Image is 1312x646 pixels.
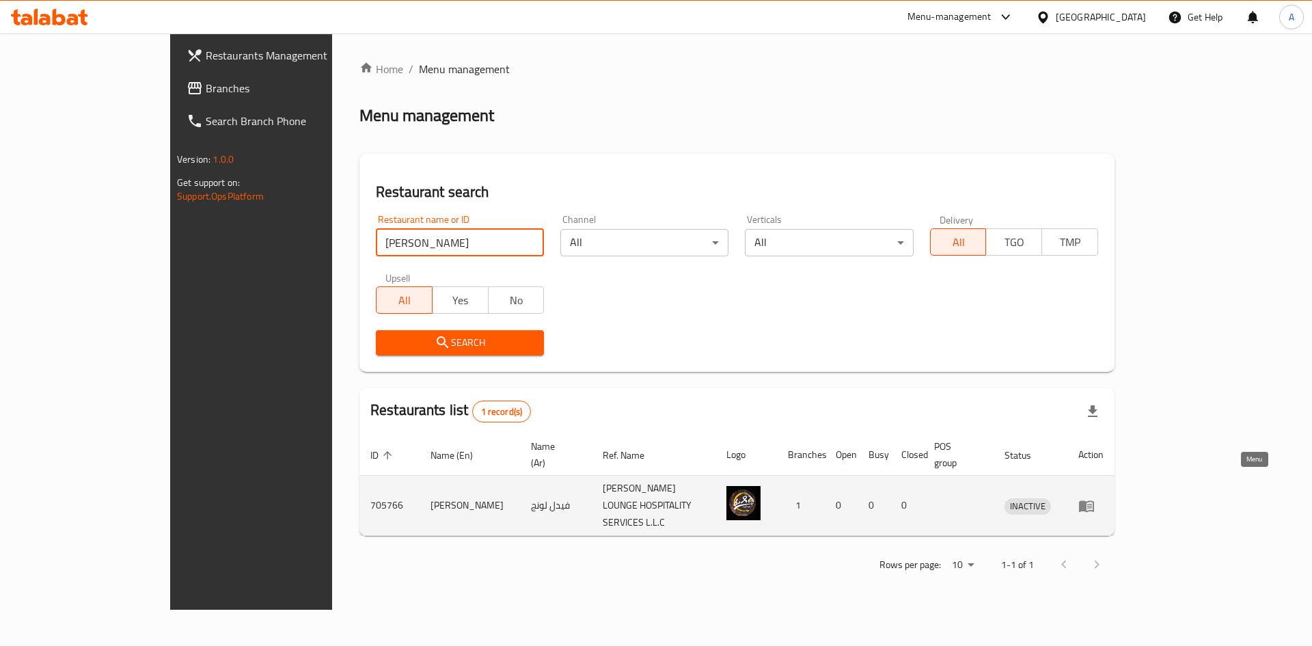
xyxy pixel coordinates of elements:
[777,434,825,476] th: Branches
[359,476,420,536] td: 705766
[494,291,539,310] span: No
[858,434,890,476] th: Busy
[825,434,858,476] th: Open
[376,330,544,355] button: Search
[1056,10,1146,25] div: [GEOGRAPHIC_DATA]
[1004,447,1049,463] span: Status
[376,182,1098,202] h2: Restaurant search
[946,555,979,576] div: Rows per page:
[531,438,575,471] span: Name (Ar)
[1004,498,1051,514] span: INACTIVE
[603,447,662,463] span: Ref. Name
[176,105,389,137] a: Search Branch Phone
[176,39,389,72] a: Restaurants Management
[432,286,489,314] button: Yes
[376,286,433,314] button: All
[409,61,413,77] li: /
[745,229,913,256] div: All
[376,229,544,256] input: Search for restaurant name or ID..
[825,476,858,536] td: 0
[715,434,777,476] th: Logo
[907,9,992,25] div: Menu-management
[934,438,977,471] span: POS group
[387,334,533,351] span: Search
[177,187,264,205] a: Support.OpsPlatform
[560,229,728,256] div: All
[940,215,974,224] label: Delivery
[726,486,761,520] img: Fidel Lounge
[177,150,210,168] span: Version:
[206,80,379,96] span: Branches
[472,401,532,422] div: Total records count
[359,61,1115,77] nav: breadcrumb
[520,476,592,536] td: فيدل لونج
[206,47,379,64] span: Restaurants Management
[1041,228,1098,256] button: TMP
[370,447,396,463] span: ID
[176,72,389,105] a: Branches
[930,228,987,256] button: All
[1048,232,1093,252] span: TMP
[385,273,411,282] label: Upsell
[488,286,545,314] button: No
[177,174,240,191] span: Get support on:
[777,476,825,536] td: 1
[382,291,427,310] span: All
[1067,434,1115,476] th: Action
[420,476,520,536] td: [PERSON_NAME]
[936,232,981,252] span: All
[206,113,379,129] span: Search Branch Phone
[419,61,510,77] span: Menu management
[985,228,1042,256] button: TGO
[359,434,1115,536] table: enhanced table
[430,447,491,463] span: Name (En)
[890,434,923,476] th: Closed
[890,476,923,536] td: 0
[213,150,234,168] span: 1.0.0
[879,556,941,574] p: Rows per page:
[438,291,483,310] span: Yes
[1289,10,1294,25] span: A
[1076,395,1109,428] div: Export file
[858,476,890,536] td: 0
[1001,556,1034,574] p: 1-1 of 1
[359,105,494,126] h2: Menu management
[592,476,715,536] td: [PERSON_NAME] LOUNGE HOSPITALITY SERVICES L.L.C
[370,400,531,422] h2: Restaurants list
[473,405,531,418] span: 1 record(s)
[992,232,1037,252] span: TGO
